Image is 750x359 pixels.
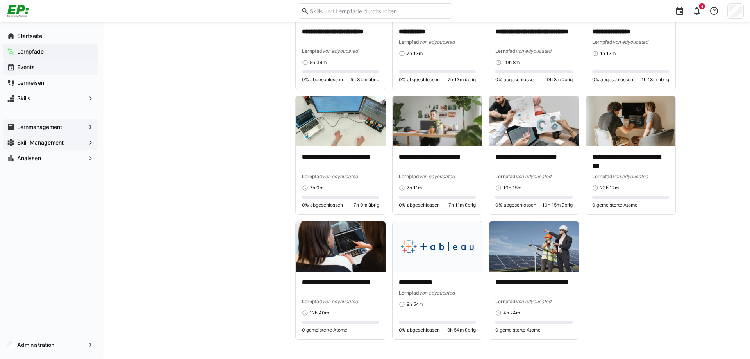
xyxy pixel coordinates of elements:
span: 0% abgeschlossen [495,202,536,208]
span: 10h 15m übrig [542,202,573,208]
span: 0% abgeschlossen [302,202,343,208]
span: von edyoucated [322,48,358,54]
span: von edyoucated [516,48,551,54]
span: Lernpfad [399,173,419,179]
img: image [489,96,579,146]
span: 20h 8m übrig [544,77,573,83]
span: von edyoucated [612,39,648,45]
span: 7h 13m übrig [448,77,476,83]
span: von edyoucated [516,298,551,304]
img: image [393,96,482,146]
span: 0% abgeschlossen [302,77,343,83]
span: Lernpfad [592,173,612,179]
span: 9h 54m übrig [447,327,476,333]
img: image [489,221,579,272]
span: 1h 13m übrig [641,77,669,83]
span: Lernpfad [495,48,516,54]
span: Lernpfad [495,173,516,179]
span: 20h 8m [503,59,520,66]
img: image [296,96,386,146]
span: 10h 15m [503,185,521,191]
span: 7h 0m übrig [354,202,379,208]
img: image [393,221,482,272]
span: von edyoucated [419,173,455,179]
span: 7h 0m [310,185,323,191]
span: 23h 17m [600,185,619,191]
span: 0% abgeschlossen [399,77,440,83]
span: Lernpfad [302,173,322,179]
input: Skills und Lernpfade durchsuchen… [309,7,449,14]
span: von edyoucated [419,290,455,296]
span: 7h 11m übrig [448,202,476,208]
span: 5h 34m übrig [350,77,379,83]
span: 0% abgeschlossen [592,77,633,83]
span: von edyoucated [322,173,358,179]
span: 0% abgeschlossen [399,327,440,333]
span: Lernpfad [592,39,612,45]
span: 9h 54m [407,301,423,307]
span: Lernpfad [399,39,419,45]
span: 4 [701,4,703,9]
span: 0 gemeisterte Atome [302,327,347,333]
span: von edyoucated [419,39,455,45]
span: von edyoucated [516,173,551,179]
span: 7h 11m [407,185,422,191]
span: Lernpfad [495,298,516,304]
img: image [586,96,676,146]
span: Lernpfad [302,48,322,54]
span: 12h 40m [310,310,329,316]
span: von edyoucated [322,298,358,304]
img: image [296,221,386,272]
span: 1h 13m [600,50,616,57]
span: 5h 34m [310,59,327,66]
span: 0% abgeschlossen [495,77,536,83]
span: Lernpfad [302,298,322,304]
span: von edyoucated [612,173,648,179]
span: 4h 24m [503,310,520,316]
span: 7h 13m [407,50,423,57]
span: Lernpfad [399,290,419,296]
span: 0 gemeisterte Atome [495,327,541,333]
span: 0 gemeisterte Atome [592,202,637,208]
span: 0% abgeschlossen [399,202,440,208]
